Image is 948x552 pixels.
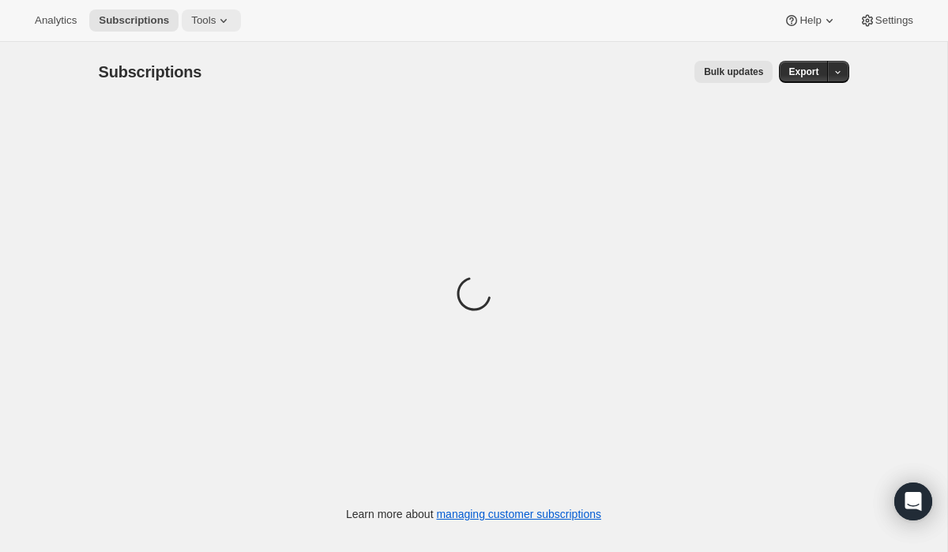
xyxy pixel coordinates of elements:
button: Help [774,9,846,32]
span: Settings [875,14,913,27]
a: managing customer subscriptions [436,508,601,520]
button: Export [779,61,828,83]
span: Subscriptions [99,63,202,81]
span: Help [799,14,821,27]
div: Open Intercom Messenger [894,483,932,520]
button: Analytics [25,9,86,32]
span: Export [788,66,818,78]
span: Subscriptions [99,14,169,27]
button: Subscriptions [89,9,179,32]
span: Bulk updates [704,66,763,78]
span: Tools [191,14,216,27]
button: Settings [850,9,923,32]
button: Bulk updates [694,61,773,83]
p: Learn more about [346,506,601,522]
button: Tools [182,9,241,32]
span: Analytics [35,14,77,27]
